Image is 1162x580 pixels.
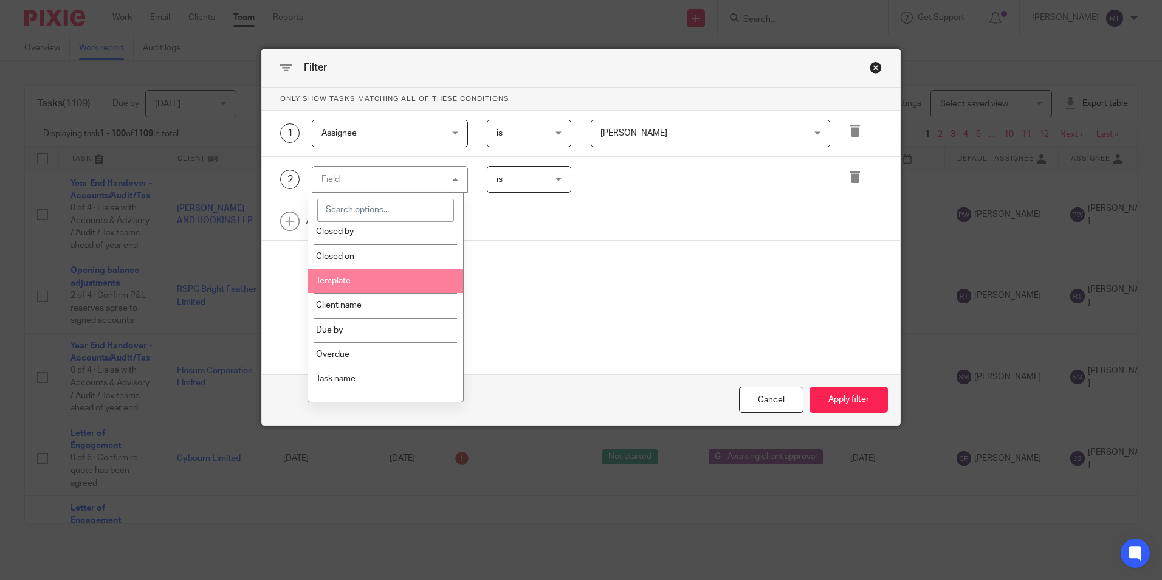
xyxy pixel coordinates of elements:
[314,393,457,418] li: Client fields
[262,88,900,111] p: Only show tasks matching all of these conditions
[321,175,340,184] div: Field
[280,123,300,143] div: 1
[308,244,463,269] li: Closed on
[308,367,463,391] li: Task name
[308,269,463,293] li: Template
[308,318,463,342] li: Due by
[600,129,667,137] span: [PERSON_NAME]
[497,129,503,137] span: is
[304,63,327,72] span: Filter
[870,61,882,74] div: Close this dialog window
[317,199,454,222] input: Search options...
[739,387,803,413] div: Close this dialog window
[810,387,888,413] button: Apply filter
[497,175,503,184] span: is
[308,293,463,317] li: Client name
[321,129,357,137] span: Assignee
[308,342,463,367] li: Overdue
[280,170,300,189] div: 2
[308,219,463,244] li: Closed by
